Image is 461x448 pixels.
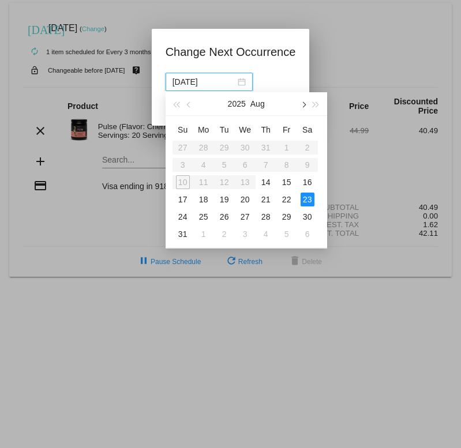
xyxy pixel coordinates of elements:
td: 8/14/2025 [256,174,276,191]
td: 8/23/2025 [297,191,318,208]
td: 8/24/2025 [173,208,193,225]
td: 8/28/2025 [256,208,276,225]
div: 21 [259,193,273,206]
th: Sun [173,121,193,139]
div: 5 [280,227,294,241]
div: 6 [301,227,314,241]
td: 9/2/2025 [214,225,235,243]
td: 9/3/2025 [235,225,256,243]
div: 28 [259,210,273,224]
button: Aug [250,92,265,115]
th: Sat [297,121,318,139]
div: 24 [176,210,190,224]
div: 17 [176,193,190,206]
th: Wed [235,121,256,139]
div: 2 [218,227,231,241]
td: 8/20/2025 [235,191,256,208]
td: 8/19/2025 [214,191,235,208]
input: Select date [173,76,235,88]
td: 9/6/2025 [297,225,318,243]
td: 8/15/2025 [276,174,297,191]
div: 30 [301,210,314,224]
td: 8/29/2025 [276,208,297,225]
td: 8/21/2025 [256,191,276,208]
div: 26 [218,210,231,224]
td: 8/30/2025 [297,208,318,225]
th: Thu [256,121,276,139]
div: 23 [301,193,314,206]
button: 2025 [228,92,246,115]
td: 8/18/2025 [193,191,214,208]
button: Next year (Control + right) [309,92,322,115]
th: Mon [193,121,214,139]
td: 8/26/2025 [214,208,235,225]
div: 16 [301,175,314,189]
td: 9/4/2025 [256,225,276,243]
button: Last year (Control + left) [170,92,183,115]
div: 19 [218,193,231,206]
div: 22 [280,193,294,206]
div: 4 [259,227,273,241]
h1: Change Next Occurrence [166,43,296,61]
td: 8/27/2025 [235,208,256,225]
div: 15 [280,175,294,189]
div: 25 [197,210,211,224]
th: Tue [214,121,235,139]
th: Fri [276,121,297,139]
td: 8/16/2025 [297,174,318,191]
td: 8/17/2025 [173,191,193,208]
div: 20 [238,193,252,206]
td: 8/31/2025 [173,225,193,243]
button: Next month (PageDown) [297,92,309,115]
div: 1 [197,227,211,241]
div: 29 [280,210,294,224]
td: 9/1/2025 [193,225,214,243]
td: 8/22/2025 [276,191,297,208]
td: 9/5/2025 [276,225,297,243]
div: 31 [176,227,190,241]
div: 27 [238,210,252,224]
div: 18 [197,193,211,206]
div: 14 [259,175,273,189]
td: 8/25/2025 [193,208,214,225]
div: 3 [238,227,252,241]
button: Previous month (PageUp) [183,92,196,115]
